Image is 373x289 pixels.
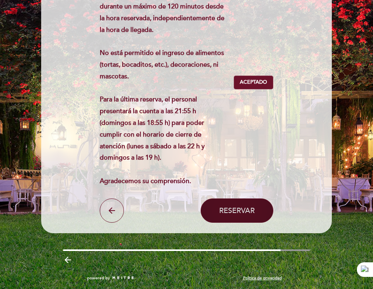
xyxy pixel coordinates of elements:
button: Reservar [201,198,273,223]
button: Aceptado [234,76,273,89]
span: Aceptado [240,79,267,86]
button: arrow_back [100,198,124,223]
i: arrow_backward [63,255,73,265]
i: arrow_back [107,206,117,215]
img: MEITRE [112,276,135,280]
span: Reservar [219,206,255,215]
span: powered by [87,275,110,281]
a: powered by [87,275,135,281]
a: Política de privacidad [243,275,282,281]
